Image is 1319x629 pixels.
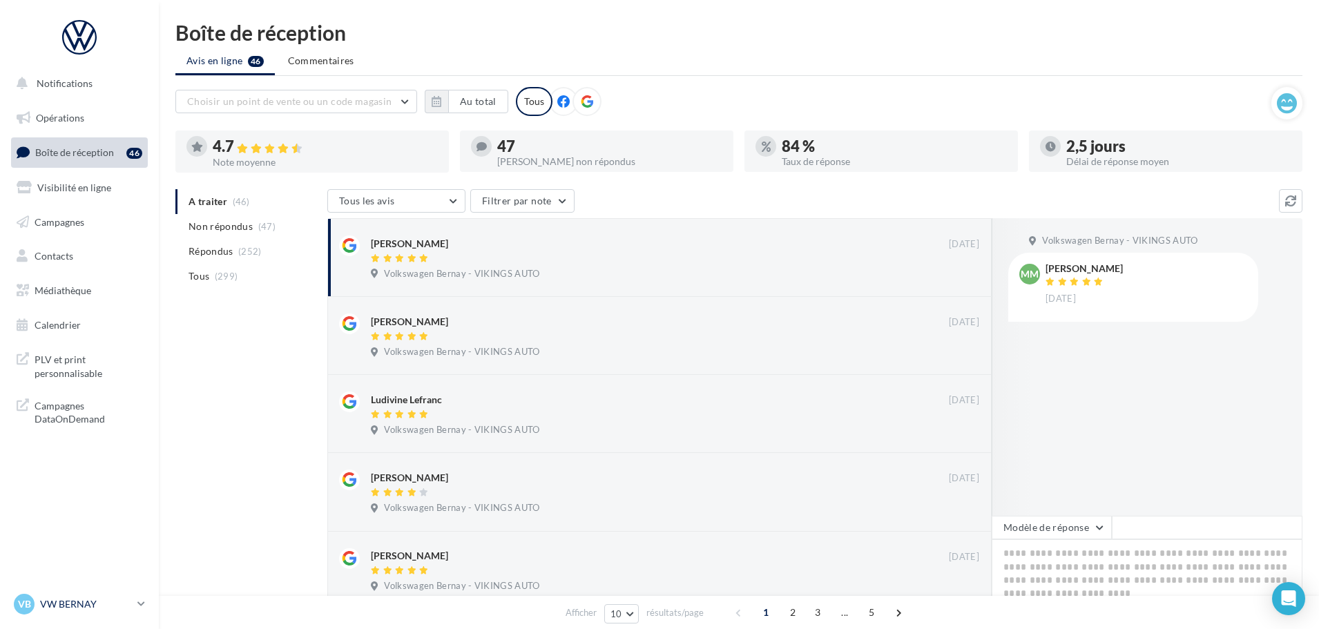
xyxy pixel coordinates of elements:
span: 2 [782,601,804,623]
div: 46 [126,148,142,159]
span: Boîte de réception [35,146,114,158]
span: Volkswagen Bernay - VIKINGS AUTO [384,268,539,280]
span: Volkswagen Bernay - VIKINGS AUTO [384,502,539,514]
span: 10 [610,608,622,619]
a: Campagnes [8,208,151,237]
span: 3 [807,601,829,623]
span: Volkswagen Bernay - VIKINGS AUTO [384,424,539,436]
span: ... [834,601,856,623]
div: Open Intercom Messenger [1272,582,1305,615]
button: Au total [448,90,508,113]
a: Visibilité en ligne [8,173,151,202]
span: Non répondus [189,220,253,233]
span: (252) [238,246,262,257]
span: Campagnes [35,215,84,227]
div: [PERSON_NAME] [371,315,448,329]
a: Médiathèque [8,276,151,305]
div: 2,5 jours [1066,139,1291,154]
span: [DATE] [1046,293,1076,305]
div: 4.7 [213,139,438,155]
button: Modèle de réponse [992,516,1112,539]
span: Médiathèque [35,284,91,296]
span: [DATE] [949,238,979,251]
span: MM [1021,267,1039,281]
button: 10 [604,604,639,623]
span: Répondus [189,244,233,258]
div: Note moyenne [213,157,438,167]
div: Ludivine Lefranc [371,393,442,407]
button: Au total [425,90,508,113]
div: Boîte de réception [175,22,1302,43]
span: Calendrier [35,319,81,331]
div: 47 [497,139,722,154]
span: Afficher [566,606,597,619]
button: Filtrer par note [470,189,575,213]
div: Tous [516,87,552,116]
span: 1 [755,601,777,623]
span: 5 [860,601,883,623]
div: Délai de réponse moyen [1066,157,1291,166]
span: Visibilité en ligne [37,182,111,193]
a: Opérations [8,104,151,133]
span: [DATE] [949,394,979,407]
div: [PERSON_NAME] [371,237,448,251]
p: VW BERNAY [40,597,132,611]
div: [PERSON_NAME] [1046,264,1123,273]
div: Taux de réponse [782,157,1007,166]
div: [PERSON_NAME] non répondus [497,157,722,166]
button: Choisir un point de vente ou un code magasin [175,90,417,113]
a: PLV et print personnalisable [8,345,151,385]
span: Volkswagen Bernay - VIKINGS AUTO [384,580,539,592]
div: [PERSON_NAME] [371,549,448,563]
span: [DATE] [949,316,979,329]
span: VB [18,597,31,611]
button: Notifications [8,69,145,98]
span: Commentaires [288,54,354,68]
span: (299) [215,271,238,282]
button: Tous les avis [327,189,465,213]
span: Campagnes DataOnDemand [35,396,142,426]
a: VB VW BERNAY [11,591,148,617]
span: PLV et print personnalisable [35,350,142,380]
span: [DATE] [949,551,979,563]
a: Calendrier [8,311,151,340]
span: Contacts [35,250,73,262]
span: résultats/page [646,606,704,619]
a: Campagnes DataOnDemand [8,391,151,432]
span: Volkswagen Bernay - VIKINGS AUTO [384,346,539,358]
div: 84 % [782,139,1007,154]
span: Volkswagen Bernay - VIKINGS AUTO [1042,235,1197,247]
span: Choisir un point de vente ou un code magasin [187,95,392,107]
span: (47) [258,221,276,232]
a: Contacts [8,242,151,271]
span: Opérations [36,112,84,124]
span: Notifications [37,77,93,89]
span: [DATE] [949,472,979,485]
div: [PERSON_NAME] [371,471,448,485]
span: Tous les avis [339,195,395,206]
span: Tous [189,269,209,283]
a: Boîte de réception46 [8,137,151,167]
